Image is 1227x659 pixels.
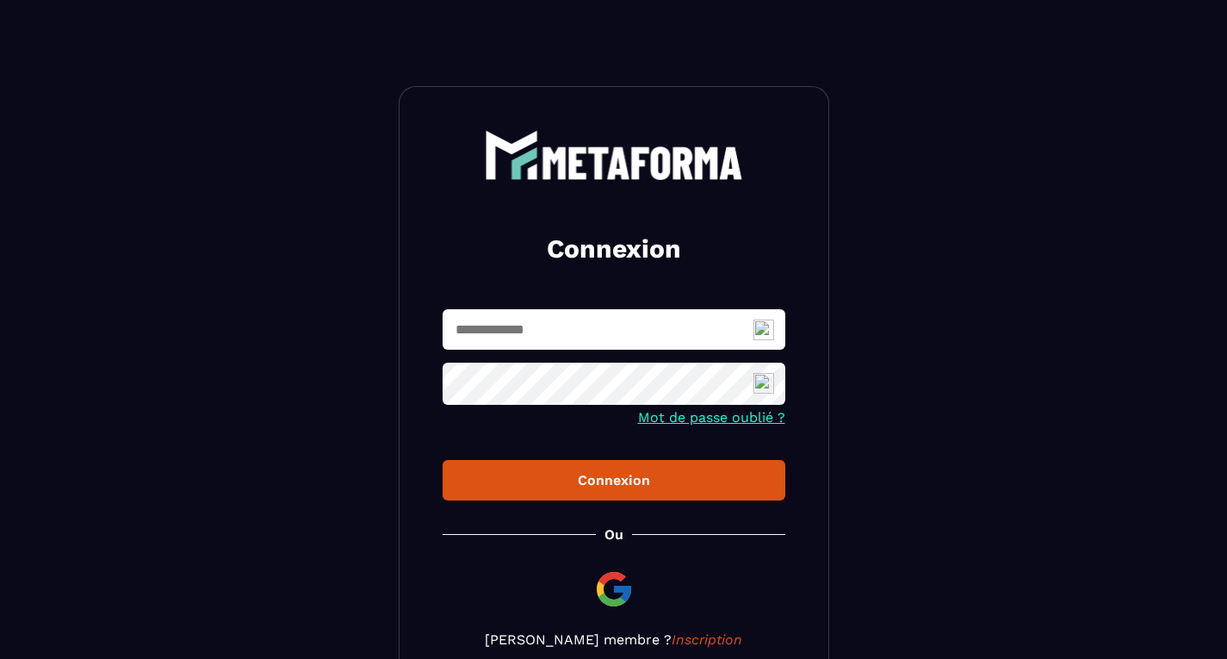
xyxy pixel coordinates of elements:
[672,631,742,648] a: Inscription
[443,130,785,180] a: logo
[753,373,774,394] img: npw-badge-icon-locked.svg
[753,320,774,340] img: npw-badge-icon-locked.svg
[443,631,785,648] p: [PERSON_NAME] membre ?
[604,526,623,543] p: Ou
[638,409,785,426] a: Mot de passe oublié ?
[485,130,743,180] img: logo
[463,232,765,266] h2: Connexion
[593,569,635,610] img: google
[443,460,785,500] button: Connexion
[456,472,772,488] div: Connexion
